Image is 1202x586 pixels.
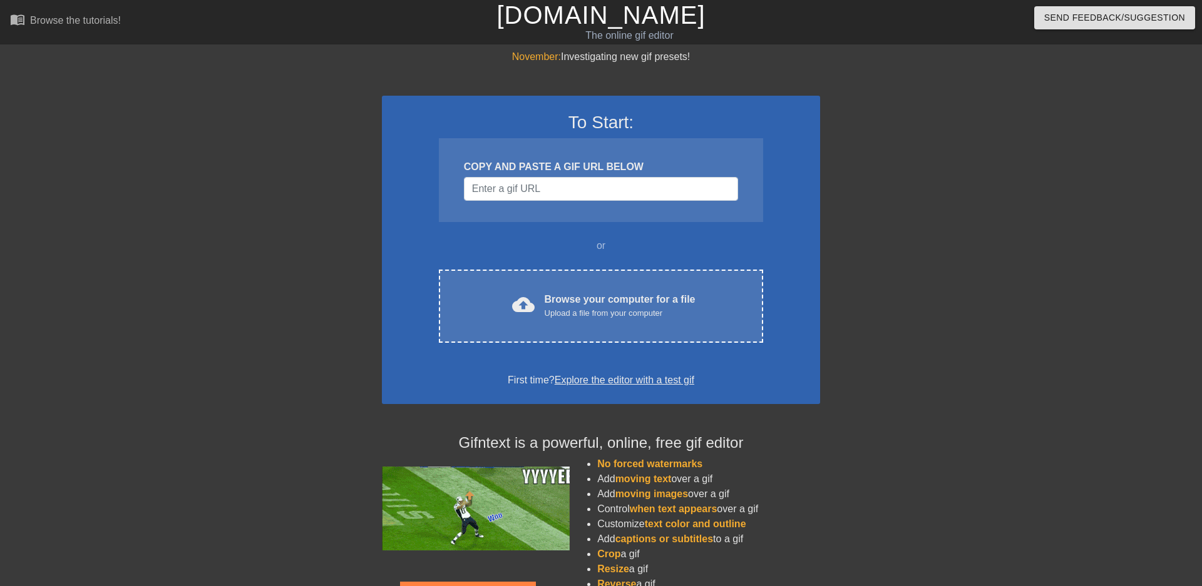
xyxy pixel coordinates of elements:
[545,292,696,320] div: Browse your computer for a file
[1044,10,1185,26] span: Send Feedback/Suggestion
[30,15,121,26] div: Browse the tutorials!
[464,159,738,174] div: COPY AND PASTE A GIF URL BELOW
[615,488,688,499] span: moving images
[464,177,738,201] input: Username
[555,375,694,385] a: Explore the editor with a test gif
[398,112,804,133] h3: To Start:
[597,532,820,547] li: Add to a gif
[597,502,820,517] li: Control over a gif
[597,517,820,532] li: Customize
[597,547,820,562] li: a gif
[1034,6,1195,29] button: Send Feedback/Suggestion
[512,293,535,316] span: cloud_upload
[382,434,820,452] h4: Gifntext is a powerful, online, free gif editor
[382,467,570,550] img: football_small.gif
[414,238,788,253] div: or
[398,373,804,388] div: First time?
[10,12,121,31] a: Browse the tutorials!
[645,518,746,529] span: text color and outline
[512,51,561,62] span: November:
[382,49,820,64] div: Investigating new gif presets!
[10,12,25,27] span: menu_book
[615,533,713,544] span: captions or subtitles
[630,503,717,514] span: when text appears
[496,1,705,29] a: [DOMAIN_NAME]
[597,563,629,574] span: Resize
[597,472,820,487] li: Add over a gif
[615,473,672,484] span: moving text
[597,487,820,502] li: Add over a gif
[545,307,696,320] div: Upload a file from your computer
[597,458,702,469] span: No forced watermarks
[597,562,820,577] li: a gif
[597,548,620,559] span: Crop
[407,28,852,43] div: The online gif editor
